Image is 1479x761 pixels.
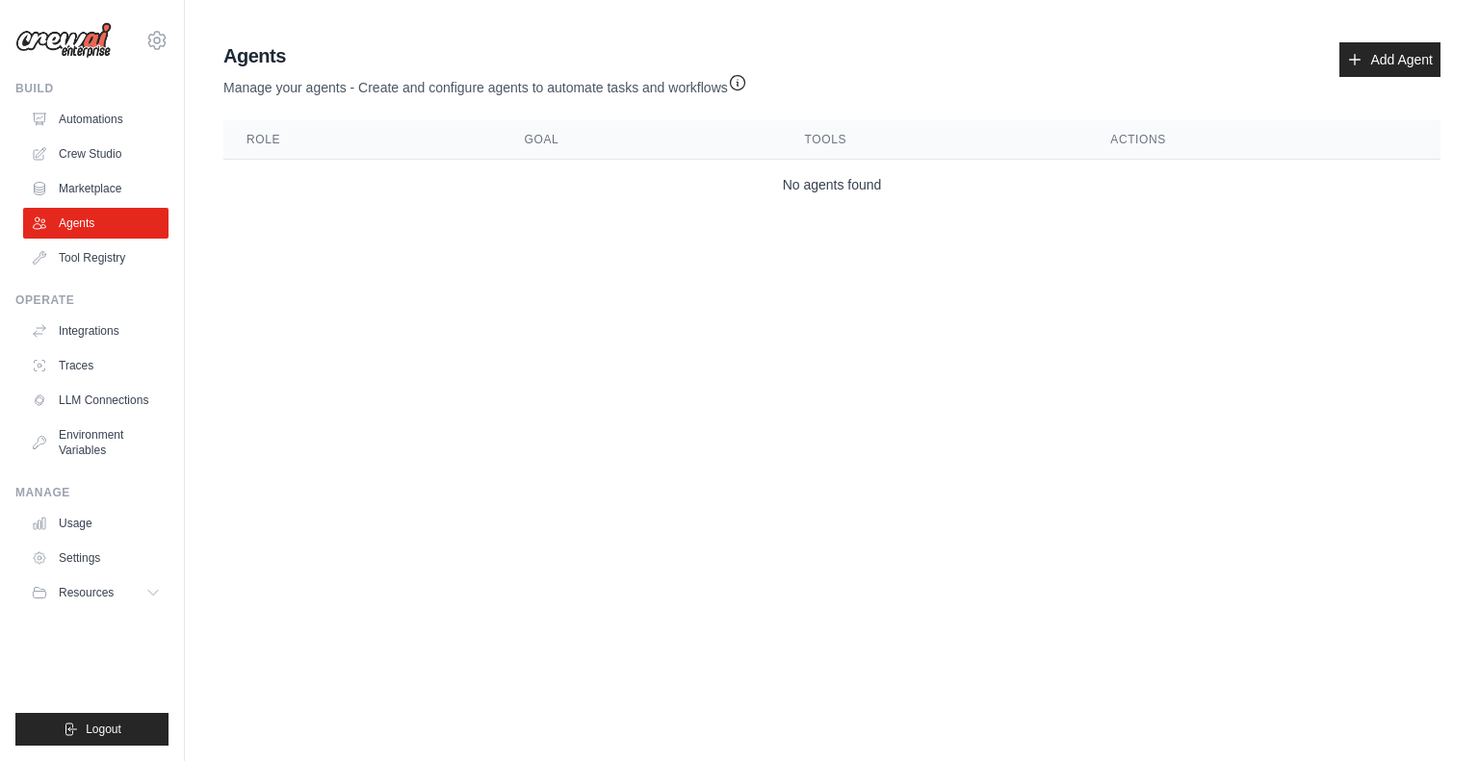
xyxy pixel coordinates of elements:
td: No agents found [223,160,1440,211]
span: Logout [86,722,121,737]
div: Operate [15,292,169,308]
div: Build [15,81,169,96]
a: Crew Studio [23,139,169,169]
p: Manage your agents - Create and configure agents to automate tasks and workflows [223,69,747,97]
a: Traces [23,350,169,381]
div: Manage [15,485,169,500]
a: Automations [23,104,169,135]
a: Integrations [23,316,169,346]
h2: Agents [223,42,747,69]
a: LLM Connections [23,385,169,416]
button: Logout [15,713,169,746]
span: Resources [59,585,114,600]
a: Add Agent [1339,42,1440,77]
img: Logo [15,22,112,59]
th: Actions [1087,120,1440,160]
th: Goal [502,120,782,160]
a: Tool Registry [23,242,169,273]
button: Resources [23,577,169,608]
a: Agents [23,208,169,239]
th: Role [223,120,502,160]
a: Usage [23,508,169,539]
a: Environment Variables [23,419,169,466]
a: Marketplace [23,173,169,204]
a: Settings [23,543,169,573]
th: Tools [782,120,1088,160]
